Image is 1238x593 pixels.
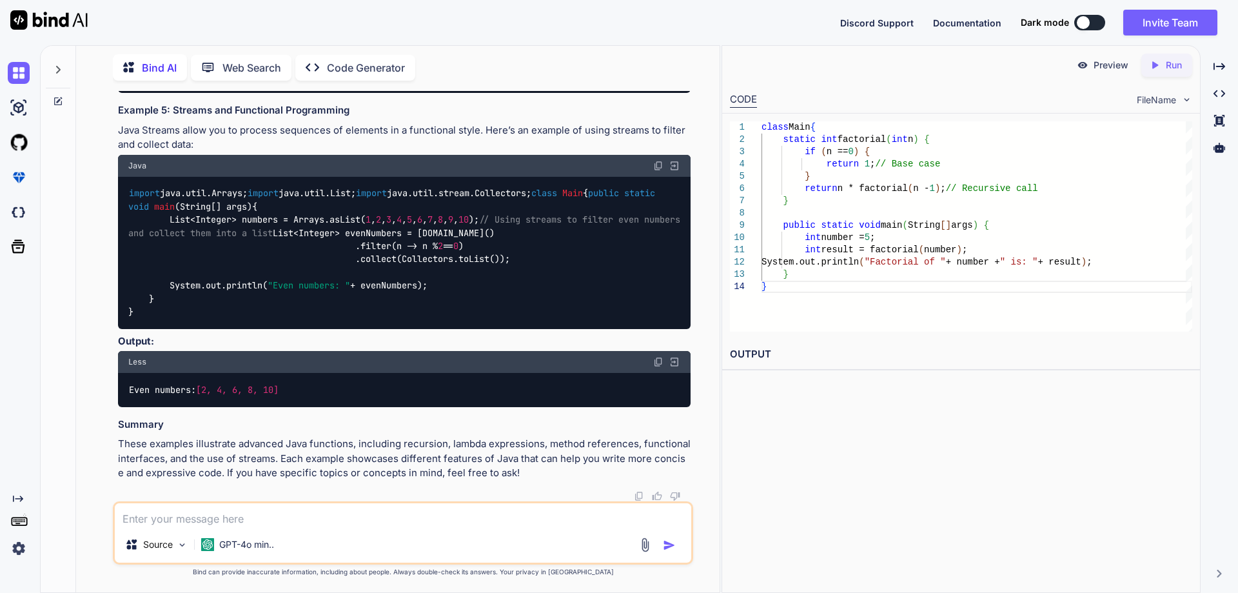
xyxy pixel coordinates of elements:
[933,16,1001,30] button: Documentation
[902,220,907,230] span: (
[407,214,412,226] span: 5
[531,188,557,199] span: class
[837,183,907,194] span: n * factorial
[826,159,858,169] span: return
[783,220,815,230] span: public
[1086,257,1092,267] span: ;
[730,158,745,170] div: 4
[908,183,913,194] span: (
[886,134,891,145] span: (
[222,60,281,75] p: Web Search
[821,232,864,243] span: number =
[730,219,745,232] div: 9
[821,146,826,157] span: (
[1166,59,1182,72] p: Run
[128,161,146,171] span: Java
[730,146,745,158] div: 3
[248,188,279,199] span: import
[730,134,745,146] div: 2
[154,201,175,212] span: main
[8,166,30,188] img: premium
[118,437,691,481] p: These examples illustrate advanced Java functions, including recursion, lambda expressions, metho...
[268,280,350,292] span: "Even numbers: "
[356,188,387,199] span: import
[840,17,914,28] span: Discord Support
[417,214,422,226] span: 6
[945,257,999,267] span: + number +
[945,220,950,230] span: ]
[837,134,886,145] span: factorial
[1081,257,1086,267] span: )
[142,60,177,75] p: Bind AI
[118,417,691,432] h3: Summary
[821,245,918,255] span: result = factorial
[730,207,745,219] div: 8
[129,384,150,396] span: Even
[761,122,789,132] span: class
[1077,59,1088,71] img: preview
[940,220,945,230] span: [
[864,232,869,243] span: 5
[448,214,453,226] span: 9
[918,245,923,255] span: (
[951,220,973,230] span: args
[999,257,1037,267] span: " is: "
[821,134,837,145] span: int
[940,183,945,194] span: ;
[128,201,149,212] span: void
[924,245,956,255] span: number
[327,60,405,75] p: Code Generator
[670,491,680,501] img: dislike
[128,186,685,318] code: java.util.Arrays; java.util.List; java.util.stream.Collectors; { { List<Integer> numbers = Arrays...
[805,146,816,157] span: if
[783,134,815,145] span: static
[8,538,30,559] img: settings
[175,201,252,212] span: (String[] args)
[128,383,280,397] code: :
[155,384,191,396] span: numbers
[638,538,653,552] img: attachment
[118,123,691,152] p: Java Streams allow you to process sequences of elements in a functional style. Here’s an example ...
[1137,94,1176,106] span: FileName
[859,220,881,230] span: void
[669,160,680,172] img: Open in Browser
[196,384,279,396] span: [2, 4, 6, 8, 10]
[10,10,88,30] img: Bind AI
[972,220,978,230] span: )
[118,103,691,118] h3: Example 5: Streams and Functional Programming
[653,357,663,367] img: copy
[562,188,583,199] span: Main
[624,188,655,199] span: static
[854,146,859,157] span: )
[663,539,676,552] img: icon
[933,17,1001,28] span: Documentation
[891,134,907,145] span: int
[783,196,788,206] span: }
[1021,16,1069,29] span: Dark mode
[1123,10,1217,35] button: Invite Team
[859,257,864,267] span: (
[588,188,619,199] span: public
[908,220,940,230] span: String
[669,356,680,368] img: Open in Browser
[908,134,913,145] span: n
[730,92,757,108] div: CODE
[129,188,160,199] span: import
[935,183,940,194] span: )
[730,281,745,293] div: 14
[118,335,154,347] strong: Output:
[983,220,988,230] span: {
[730,170,745,183] div: 5
[730,256,745,268] div: 12
[875,159,940,169] span: // Base case
[438,240,443,252] span: 2
[783,269,788,279] span: }
[8,201,30,223] img: darkCloudIdeIcon
[810,122,815,132] span: {
[634,491,644,501] img: copy
[722,339,1200,370] h2: OUTPUT
[805,245,821,255] span: int
[730,195,745,207] div: 7
[8,97,30,119] img: ai-studio
[8,132,30,154] img: githubLight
